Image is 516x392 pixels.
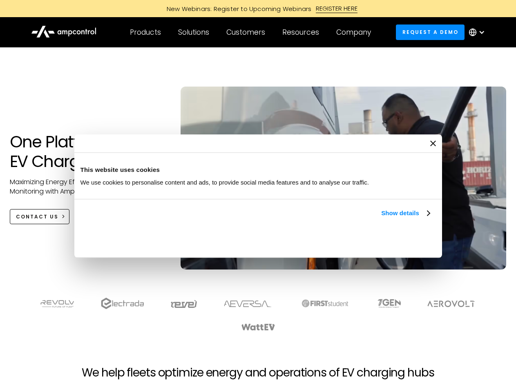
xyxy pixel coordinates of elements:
div: Customers [226,28,265,37]
div: Resources [282,28,319,37]
p: Maximizing Energy Efficiency, Uptime, and 24/7 Monitoring with Ampcontrol Solutions [10,178,165,196]
div: Company [336,28,371,37]
div: Products [130,28,161,37]
span: We use cookies to personalise content and ads, to provide social media features and to analyse ou... [80,179,369,186]
h2: We help fleets optimize energy and operations of EV charging hubs [82,366,434,380]
div: REGISTER HERE [316,4,358,13]
img: electrada logo [101,298,144,309]
a: Show details [381,208,429,218]
a: CONTACT US [10,209,70,224]
img: Aerovolt Logo [427,301,476,307]
div: Solutions [178,28,209,37]
h1: One Platform for EV Charging Hubs [10,132,165,171]
button: Close banner [430,140,436,146]
a: New Webinars: Register to Upcoming WebinarsREGISTER HERE [74,4,442,13]
div: New Webinars: Register to Upcoming Webinars [159,4,316,13]
img: WattEV logo [241,324,275,330]
a: Request a demo [396,24,465,40]
button: Okay [315,227,433,251]
div: This website uses cookies [80,165,436,175]
div: CONTACT US [16,213,58,220]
